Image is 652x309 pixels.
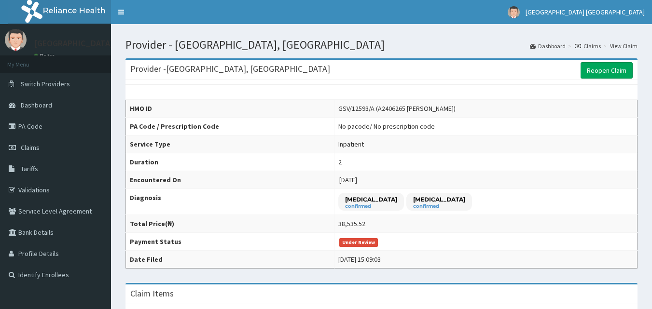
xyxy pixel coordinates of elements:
[126,189,334,215] th: Diagnosis
[21,143,40,152] span: Claims
[126,153,334,171] th: Duration
[413,204,465,209] small: confirmed
[125,39,638,51] h1: Provider - [GEOGRAPHIC_DATA], [GEOGRAPHIC_DATA]
[339,175,357,184] span: [DATE]
[21,80,70,88] span: Switch Providers
[339,238,378,247] span: Under Review
[526,8,645,16] span: [GEOGRAPHIC_DATA] [GEOGRAPHIC_DATA]
[126,215,334,233] th: Total Price(₦)
[126,100,334,118] th: HMO ID
[130,289,174,298] h3: Claim Items
[338,139,364,149] div: Inpatient
[126,171,334,189] th: Encountered On
[345,195,397,203] p: [MEDICAL_DATA]
[338,219,365,228] div: 38,535.52
[5,29,27,51] img: User Image
[126,251,334,269] th: Date Filed
[338,104,456,113] div: GSV/12593/A (A2406265 [PERSON_NAME])
[530,42,566,50] a: Dashboard
[581,62,633,79] a: Reopen Claim
[413,195,465,203] p: [MEDICAL_DATA]
[34,53,57,59] a: Online
[338,121,435,131] div: No pacode / No prescription code
[575,42,601,50] a: Claims
[338,157,342,167] div: 2
[34,39,195,48] p: [GEOGRAPHIC_DATA] [GEOGRAPHIC_DATA]
[130,65,330,73] h3: Provider - [GEOGRAPHIC_DATA], [GEOGRAPHIC_DATA]
[345,204,397,209] small: confirmed
[610,42,638,50] a: View Claim
[338,255,381,264] div: [DATE] 15:09:03
[126,118,334,135] th: PA Code / Prescription Code
[126,135,334,153] th: Service Type
[508,6,520,18] img: User Image
[126,233,334,251] th: Payment Status
[21,164,38,173] span: Tariffs
[21,101,52,109] span: Dashboard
